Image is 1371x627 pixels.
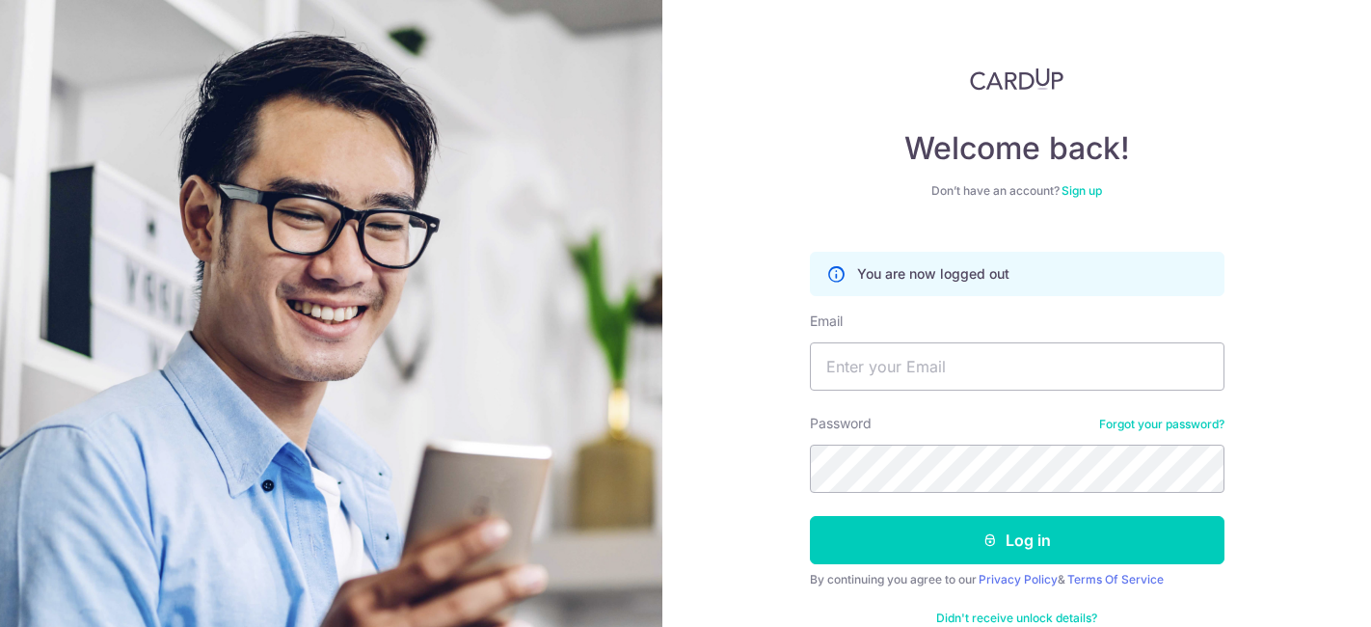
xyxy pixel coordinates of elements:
[810,312,843,331] label: Email
[810,516,1224,564] button: Log in
[970,68,1064,91] img: CardUp Logo
[1062,183,1102,198] a: Sign up
[810,342,1224,391] input: Enter your Email
[810,572,1224,587] div: By continuing you agree to our &
[979,572,1058,586] a: Privacy Policy
[936,611,1097,626] a: Didn't receive unlock details?
[810,129,1224,168] h4: Welcome back!
[810,183,1224,199] div: Don’t have an account?
[1067,572,1164,586] a: Terms Of Service
[857,264,1009,284] p: You are now logged out
[810,414,872,433] label: Password
[1099,417,1224,432] a: Forgot your password?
